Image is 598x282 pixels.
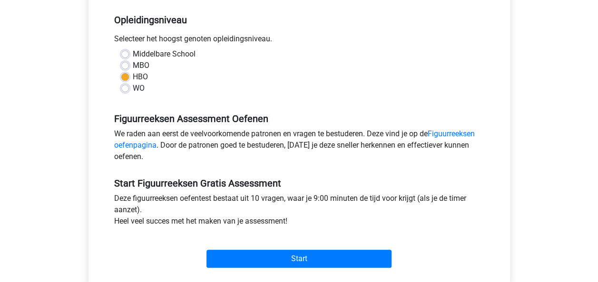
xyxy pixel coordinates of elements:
div: We raden aan eerst de veelvoorkomende patronen en vragen te bestuderen. Deze vind je op de . Door... [107,128,491,166]
h5: Figuurreeksen Assessment Oefenen [114,113,484,124]
label: Middelbare School [133,48,196,60]
input: Start [206,250,392,268]
div: Selecteer het hoogst genoten opleidingsniveau. [107,33,491,48]
h5: Opleidingsniveau [114,10,484,29]
label: WO [133,83,145,94]
h5: Start Figuurreeksen Gratis Assessment [114,178,484,189]
label: MBO [133,60,149,71]
label: HBO [133,71,148,83]
div: Deze figuurreeksen oefentest bestaat uit 10 vragen, waar je 9:00 minuten de tijd voor krijgt (als... [107,193,491,231]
